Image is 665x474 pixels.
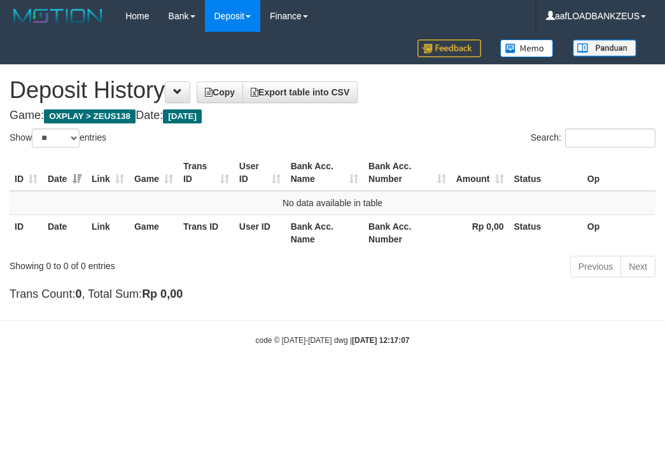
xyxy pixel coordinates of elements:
input: Search: [565,129,655,148]
td: No data available in table [10,191,655,215]
a: Next [620,256,655,277]
img: panduan.png [573,39,636,57]
th: Trans ID [178,214,234,251]
th: User ID: activate to sort column ascending [234,155,286,191]
small: code © [DATE]-[DATE] dwg | [256,336,410,345]
th: Link [87,214,129,251]
th: Status [509,155,582,191]
label: Show entries [10,129,106,148]
strong: [DATE] 12:17:07 [352,336,409,345]
span: OXPLAY > ZEUS138 [44,109,136,123]
th: ID [10,214,43,251]
th: Bank Acc. Name: activate to sort column ascending [286,155,363,191]
th: Trans ID: activate to sort column ascending [178,155,234,191]
th: User ID [234,214,286,251]
th: Bank Acc. Number: activate to sort column ascending [363,155,451,191]
th: Game [129,214,178,251]
h1: Deposit History [10,78,655,103]
label: Search: [531,129,655,148]
a: Export table into CSV [242,81,358,103]
h4: Trans Count: , Total Sum: [10,288,655,301]
strong: Rp 0,00 [142,288,183,300]
th: Date [43,214,87,251]
img: Feedback.jpg [417,39,481,57]
strong: Rp 0,00 [472,221,504,232]
img: MOTION_logo.png [10,6,106,25]
h4: Game: Date: [10,109,655,122]
th: Op [582,214,655,251]
th: Game: activate to sort column ascending [129,155,178,191]
th: Amount: activate to sort column ascending [451,155,509,191]
th: Bank Acc. Number [363,214,451,251]
span: Export table into CSV [251,87,349,97]
th: ID: activate to sort column ascending [10,155,43,191]
img: Button%20Memo.svg [500,39,554,57]
div: Showing 0 to 0 of 0 entries [10,254,267,272]
th: Status [509,214,582,251]
a: Copy [197,81,243,103]
strong: 0 [75,288,81,300]
th: Bank Acc. Name [286,214,363,251]
th: Link: activate to sort column ascending [87,155,129,191]
span: Copy [205,87,235,97]
th: Date: activate to sort column ascending [43,155,87,191]
span: [DATE] [163,109,202,123]
select: Showentries [32,129,80,148]
th: Op [582,155,655,191]
a: Previous [570,256,621,277]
